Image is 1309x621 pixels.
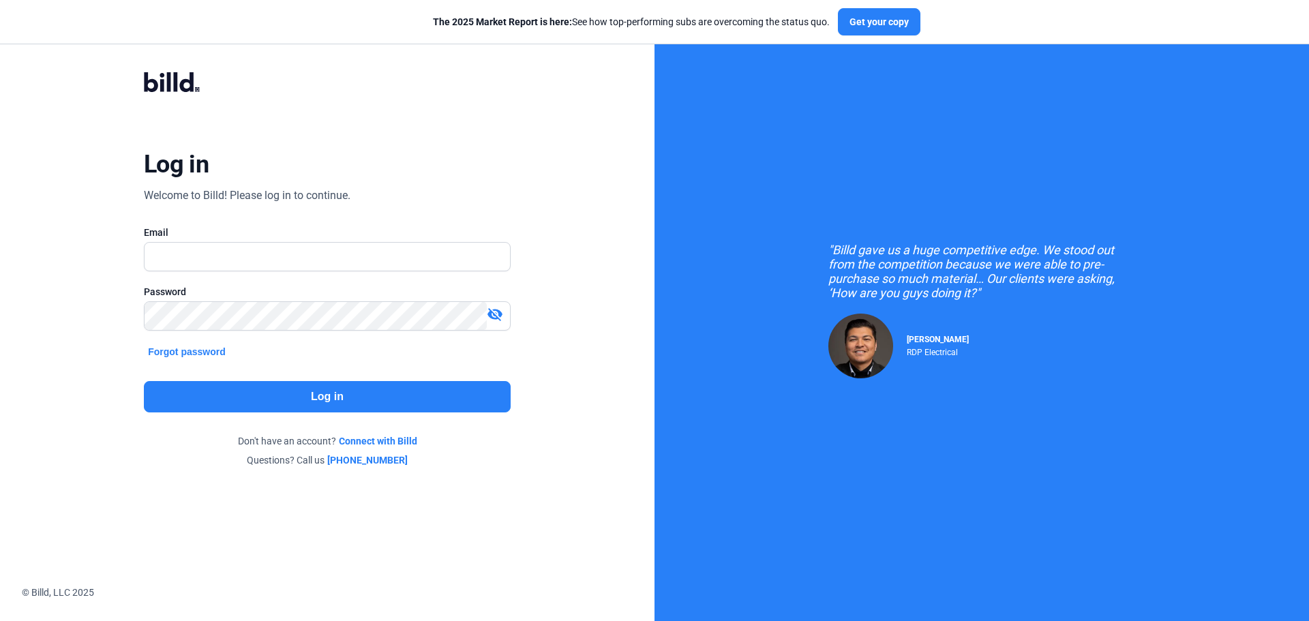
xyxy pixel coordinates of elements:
div: "Billd gave us a huge competitive edge. We stood out from the competition because we were able to... [828,243,1135,300]
button: Forgot password [144,344,230,359]
span: [PERSON_NAME] [907,335,969,344]
mat-icon: visibility_off [487,306,503,322]
a: [PHONE_NUMBER] [327,453,408,467]
div: Password [144,285,511,299]
button: Get your copy [838,8,920,35]
div: Log in [144,149,209,179]
div: Questions? Call us [144,453,511,467]
button: Log in [144,381,511,412]
img: Raul Pacheco [828,314,893,378]
div: Welcome to Billd! Please log in to continue. [144,187,350,204]
span: The 2025 Market Report is here: [433,16,572,27]
div: Don't have an account? [144,434,511,448]
div: RDP Electrical [907,344,969,357]
div: Email [144,226,511,239]
a: Connect with Billd [339,434,417,448]
div: See how top-performing subs are overcoming the status quo. [433,15,830,29]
